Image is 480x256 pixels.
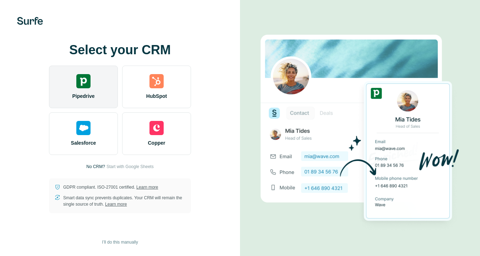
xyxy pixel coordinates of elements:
[261,23,459,233] img: PIPEDRIVE image
[149,121,164,135] img: copper's logo
[17,17,43,25] img: Surfe's logo
[49,43,191,57] h1: Select your CRM
[97,237,143,247] button: I’ll do this manually
[71,139,96,146] span: Salesforce
[86,163,105,170] p: No CRM?
[105,202,127,207] a: Learn more
[107,163,154,170] button: Start with Google Sheets
[63,195,185,207] p: Smart data sync prevents duplicates. Your CRM will remain the single source of truth.
[148,139,165,146] span: Copper
[136,185,158,190] a: Learn more
[76,121,91,135] img: salesforce's logo
[63,184,158,190] p: GDPR compliant. ISO-27001 certified.
[102,239,138,245] span: I’ll do this manually
[72,93,94,100] span: Pipedrive
[149,74,164,88] img: hubspot's logo
[146,93,167,100] span: HubSpot
[76,74,91,88] img: pipedrive's logo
